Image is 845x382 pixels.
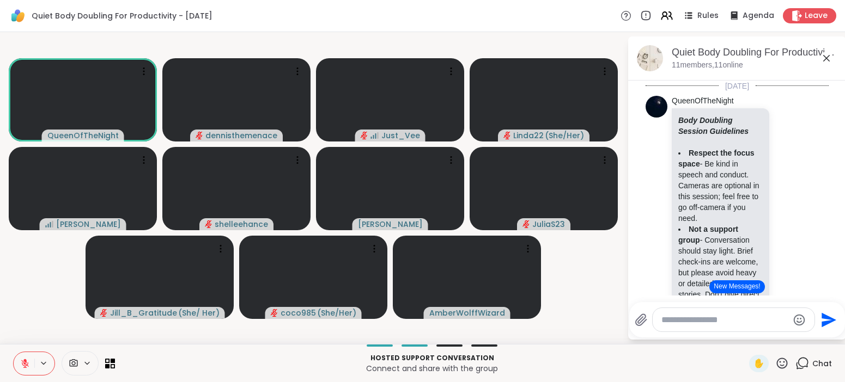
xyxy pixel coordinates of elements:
[9,7,27,25] img: ShareWell Logomark
[47,130,119,141] span: QueenOfTheNight
[205,130,277,141] span: dennisthemenace
[815,307,840,332] button: Send
[805,10,828,21] span: Leave
[100,309,108,317] span: audio-muted
[719,81,756,91] span: [DATE]
[753,357,764,370] span: ✋
[110,307,177,318] span: Jill_B_Gratitude
[121,363,743,374] p: Connect and share with the group
[709,280,764,293] button: New Messages!
[271,309,278,317] span: audio-muted
[545,130,584,141] span: ( She/Her )
[513,130,544,141] span: Linda22
[637,45,663,71] img: Quiet Body Doubling For Productivity - Tuesday, Oct 14
[215,219,268,230] span: shelleehance
[743,10,774,21] span: Agenda
[32,10,212,21] span: Quiet Body Doubling For Productivity - [DATE]
[522,220,530,228] span: audio-muted
[672,60,743,71] p: 11 members, 11 online
[429,307,505,318] span: AmberWolffWizard
[678,116,749,135] strong: Body Doubling Session Guidelines
[678,224,763,311] li: - Conversation should stay light. Brief check-ins are welcome, but please avoid heavy or detailed...
[358,219,423,230] span: [PERSON_NAME]
[678,225,738,244] strong: Not a support group
[317,307,356,318] span: ( She/Her )
[56,219,121,230] span: [PERSON_NAME]
[503,132,511,139] span: audio-muted
[532,219,565,230] span: JuliaS23
[661,315,788,325] textarea: Type your message
[678,147,763,224] li: - Be kind in speech and conduct. Cameras are optional in this session; feel free to go off-camera...
[678,149,755,168] strong: Respect the focus space
[697,10,719,21] span: Rules
[812,358,832,369] span: Chat
[196,132,203,139] span: audio-muted
[672,96,734,107] a: QueenOfTheNight
[178,307,220,318] span: ( She/ Her )
[121,353,743,363] p: Hosted support conversation
[361,132,368,139] span: audio-muted
[381,130,420,141] span: Just_Vee
[646,96,667,118] img: https://sharewell-space-live.sfo3.digitaloceanspaces.com/user-generated/d7277878-0de6-43a2-a937-4...
[281,307,316,318] span: coco985
[793,313,806,326] button: Emoji picker
[205,220,212,228] span: audio-muted
[672,46,837,59] div: Quiet Body Doubling For Productivity - [DATE]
